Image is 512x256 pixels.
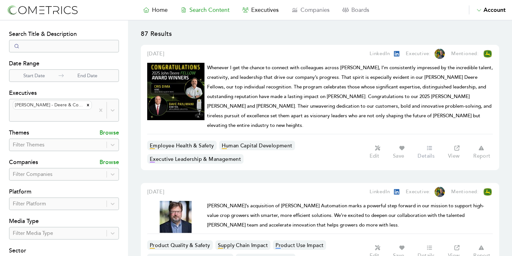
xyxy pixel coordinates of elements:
img: logo-refresh-RPX2ODFg.svg [6,4,78,16]
a: Product Quality & Safety [147,240,213,250]
span: Home [152,6,168,13]
h4: Date Range [9,59,119,69]
h4: Executives [9,88,119,99]
a: Product Use Impact [273,240,326,250]
div: [PERSON_NAME] - Deere & Company ([PERSON_NAME]) [13,101,84,109]
a: Human Capital Development [219,141,295,150]
span: Boards [351,6,369,13]
a: Executives [236,5,285,14]
p: Browse [100,158,119,168]
a: Mentioned: [445,187,493,197]
p: View [448,153,460,159]
a: Details [414,145,444,160]
p: Executive: [406,50,431,58]
p: Mentioned: [451,50,479,58]
p: Executive: [406,188,431,196]
span: Executives [251,6,279,13]
img: Cometrics Content Result Image [160,201,192,233]
a: Supply Chain Impact [215,240,271,250]
p: Report [473,153,490,159]
p: Browse [100,128,119,138]
input: Search [9,40,119,53]
span: Whenever I get the chance to connect with colleagues across [PERSON_NAME], I’m consistently impre... [207,65,493,128]
img: Cometrics Content Result Image [147,63,204,120]
p: LinkedIn [370,50,390,58]
a: View [444,145,470,160]
div: Remove John May - Deere & Company (John Deere) [84,101,92,109]
p: Edit [370,153,379,159]
h4: Search Title & Description [9,29,119,40]
button: Edit [366,145,389,160]
a: [DATE] [147,50,164,58]
button: Account [469,5,506,14]
span: Search Content [189,6,229,13]
h4: Themes [9,128,29,138]
span: Companies [300,6,330,13]
a: Executive Leadership & Management [147,154,244,164]
a: Employee Health & Safety [147,141,217,150]
a: Mentioned: [445,49,493,59]
h4: Media Type [9,217,119,227]
span: Account [484,6,506,13]
p: Mentioned: [451,188,479,196]
p: LinkedIn [370,188,390,196]
h4: Platform [9,187,119,197]
p: Save [393,153,404,159]
p: End Date [64,72,111,79]
p: Start Date [10,72,59,79]
a: Search Content [174,5,236,14]
p: Details [418,153,435,159]
a: [DATE] [147,188,164,196]
span: [PERSON_NAME]’s acquisition of [PERSON_NAME] Automation marks a powerful step forward in our miss... [207,203,484,228]
span: [DATE] [147,51,164,57]
a: Home [137,5,174,14]
h4: Companies [9,158,38,168]
a: Boards [336,5,376,14]
p: 87 Results [141,29,499,45]
a: Companies [285,5,336,14]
